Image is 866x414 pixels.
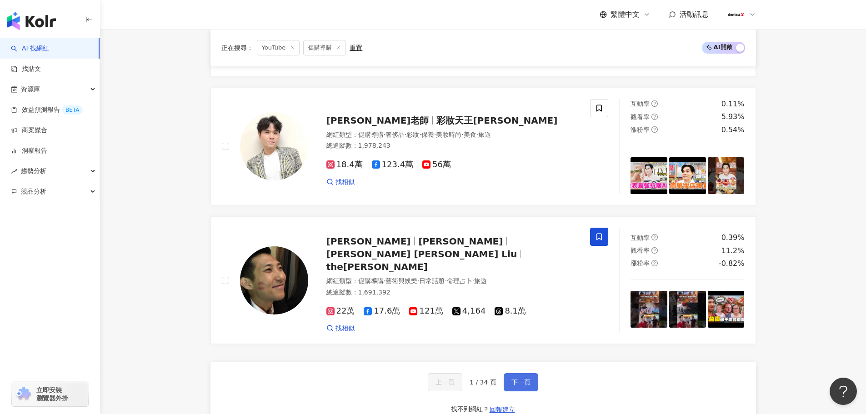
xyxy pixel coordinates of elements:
[326,160,363,170] span: 18.4萬
[719,259,745,269] div: -0.82%
[326,141,580,150] div: 總追蹤數 ： 1,978,243
[436,131,461,138] span: 美妝時尚
[326,288,580,297] div: 總追蹤數 ： 1,691,392
[419,277,445,284] span: 日常話題
[384,131,385,138] span: ·
[15,387,32,401] img: chrome extension
[651,114,658,120] span: question-circle
[335,324,355,333] span: 找相似
[11,146,47,155] a: 洞察報告
[210,216,756,344] a: KOL Avatar[PERSON_NAME][PERSON_NAME][PERSON_NAME] [PERSON_NAME] Liuthe[PERSON_NAME]網紅類型：促購導購·藝術與娛...
[631,247,650,254] span: 觀看率
[651,260,658,266] span: question-circle
[419,131,421,138] span: ·
[418,236,503,247] span: [PERSON_NAME]
[490,406,515,413] span: 回報建立
[452,306,486,316] span: 4,164
[474,277,487,284] span: 旅遊
[504,373,538,391] button: 下一頁
[21,181,46,202] span: 競品分析
[240,112,308,180] img: KOL Avatar
[335,178,355,187] span: 找相似
[221,44,253,51] span: 正在搜尋 ：
[631,259,650,267] span: 漲粉率
[364,306,400,316] span: 17.6萬
[721,125,745,135] div: 0.54%
[372,160,414,170] span: 123.4萬
[511,379,531,386] span: 下一頁
[326,261,428,272] span: the[PERSON_NAME]
[651,234,658,240] span: question-circle
[358,277,384,284] span: 促購導購
[436,115,557,126] span: 彩妝天王[PERSON_NAME]
[651,247,658,254] span: question-circle
[478,131,491,138] span: 旅遊
[405,131,406,138] span: ·
[11,44,49,53] a: searchAI 找網紅
[406,131,419,138] span: 彩妝
[21,161,46,181] span: 趨勢分析
[651,126,658,133] span: question-circle
[358,131,384,138] span: 促購導購
[326,178,355,187] a: 找相似
[721,99,745,109] div: 0.11%
[326,324,355,333] a: 找相似
[303,40,346,55] span: 促購導購
[631,291,667,328] img: post-image
[708,291,745,328] img: post-image
[651,100,658,107] span: question-circle
[476,131,478,138] span: ·
[495,306,526,316] span: 8.1萬
[12,382,88,406] a: chrome extension立即安裝 瀏覽器外掛
[631,126,650,133] span: 漲粉率
[428,373,462,391] button: 上一頁
[611,10,640,20] span: 繁體中文
[11,168,17,175] span: rise
[669,291,706,328] img: post-image
[680,10,709,19] span: 活動訊息
[447,277,472,284] span: 命理占卜
[385,131,405,138] span: 奢侈品
[326,115,429,126] span: [PERSON_NAME]老師
[240,246,308,314] img: KOL Avatar
[434,131,436,138] span: ·
[721,233,745,243] div: 0.39%
[721,112,745,122] div: 5.93%
[830,378,857,405] iframe: Help Scout Beacon - Open
[326,249,517,259] span: [PERSON_NAME] [PERSON_NAME] Liu
[385,277,417,284] span: 藝術與娛樂
[631,113,650,120] span: 觀看率
[461,131,463,138] span: ·
[631,234,650,241] span: 互動率
[464,131,476,138] span: 美食
[350,44,362,51] div: 重置
[326,306,355,316] span: 22萬
[7,12,56,30] img: logo
[326,277,580,286] div: 網紅類型 ：
[257,40,300,55] span: YouTube
[721,246,745,256] div: 11.2%
[326,130,580,140] div: 網紅類型 ：
[11,126,47,135] a: 商案媒合
[708,157,745,194] img: post-image
[421,131,434,138] span: 保養
[631,157,667,194] img: post-image
[326,236,411,247] span: [PERSON_NAME]
[631,100,650,107] span: 互動率
[445,277,446,284] span: ·
[451,405,489,414] div: 找不到網紅？
[422,160,451,170] span: 56萬
[417,277,419,284] span: ·
[210,88,756,205] a: KOL Avatar[PERSON_NAME]老師彩妝天王[PERSON_NAME]網紅類型：促購導購·奢侈品·彩妝·保養·美妝時尚·美食·旅遊總追蹤數：1,978,24318.4萬123.4萬...
[11,65,41,74] a: 找貼文
[409,306,443,316] span: 121萬
[727,6,745,23] img: 180x180px_JPG.jpg
[470,379,496,386] span: 1 / 34 頁
[36,386,68,402] span: 立即安裝 瀏覽器外掛
[21,79,40,100] span: 資源庫
[472,277,474,284] span: ·
[384,277,385,284] span: ·
[11,105,83,115] a: 效益預測報告BETA
[669,157,706,194] img: post-image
